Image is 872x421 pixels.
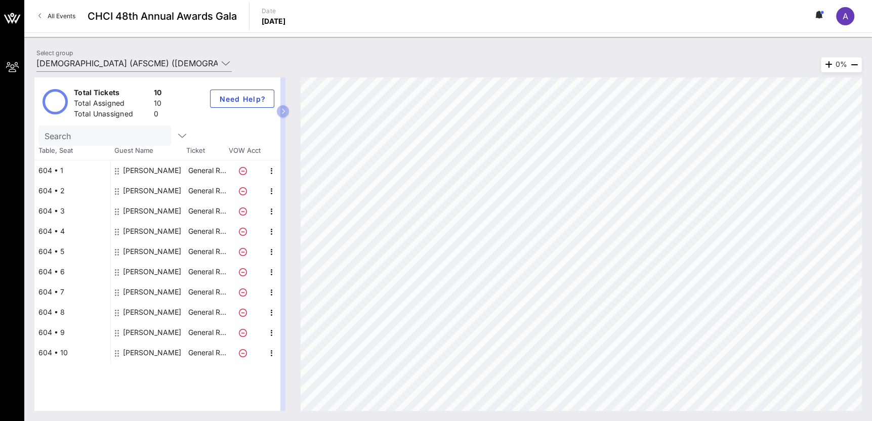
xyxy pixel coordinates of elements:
[34,343,110,363] div: 604 • 10
[36,49,73,57] label: Select group
[48,12,75,20] span: All Events
[34,322,110,343] div: 604 • 9
[843,11,848,21] span: A
[187,343,227,363] p: General R…
[74,88,150,100] div: Total Tickets
[219,95,266,103] span: Need Help?
[123,201,181,221] div: Desiree Hoffman
[74,98,150,111] div: Total Assigned
[88,9,237,24] span: CHCI 48th Annual Awards Gala
[187,241,227,262] p: General R…
[187,160,227,181] p: General R…
[187,201,227,221] p: General R…
[123,181,181,201] div: Julia Santos
[123,282,181,302] div: Evelyn Haro
[262,6,286,16] p: Date
[123,160,181,181] div: Laura MacDonald
[34,201,110,221] div: 604 • 3
[34,241,110,262] div: 604 • 5
[821,57,862,72] div: 0%
[110,146,186,156] span: Guest Name
[123,241,181,262] div: Andrea Rodriguez
[34,262,110,282] div: 604 • 6
[123,322,181,343] div: Pablo Ros
[32,8,81,24] a: All Events
[262,16,286,26] p: [DATE]
[74,109,150,121] div: Total Unassigned
[34,302,110,322] div: 604 • 8
[187,262,227,282] p: General R…
[123,343,181,363] div: Luis Diaz
[34,160,110,181] div: 604 • 1
[154,109,162,121] div: 0
[186,146,227,156] span: Ticket
[836,7,854,25] div: A
[34,221,110,241] div: 604 • 4
[187,221,227,241] p: General R…
[227,146,262,156] span: VOW Acct
[210,90,274,108] button: Need Help?
[154,98,162,111] div: 10
[123,262,181,282] div: Emiliano Martinez
[154,88,162,100] div: 10
[187,181,227,201] p: General R…
[123,221,181,241] div: Freddy Rodriguez
[187,322,227,343] p: General R…
[34,282,110,302] div: 604 • 7
[123,302,181,322] div: Adam Breihan
[187,282,227,302] p: General R…
[187,302,227,322] p: General R…
[34,146,110,156] span: Table, Seat
[34,181,110,201] div: 604 • 2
